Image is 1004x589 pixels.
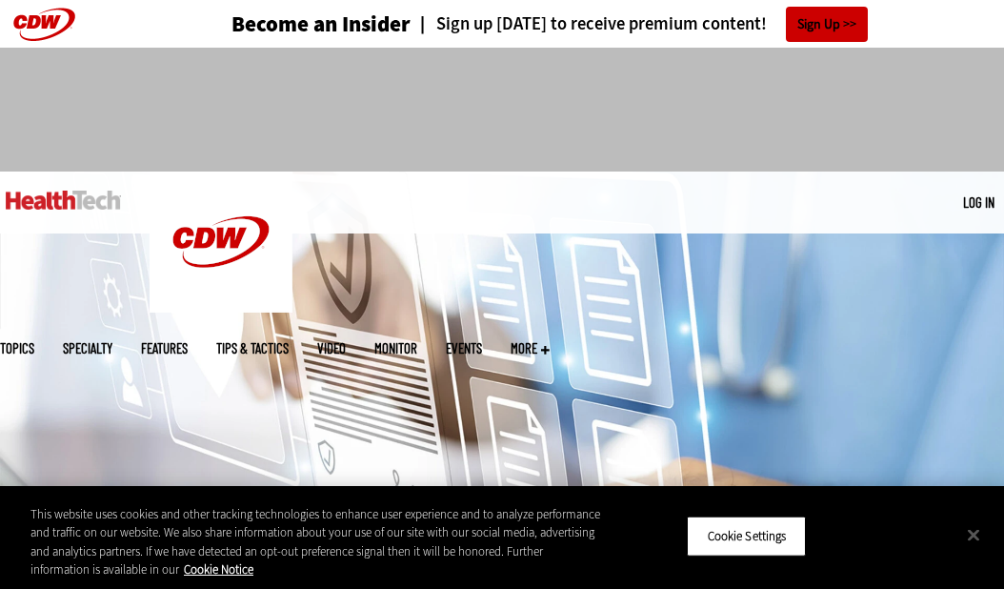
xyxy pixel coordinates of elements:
[446,341,482,355] a: Events
[687,517,806,557] button: Cookie Settings
[786,7,868,42] a: Sign Up
[411,15,767,33] a: Sign up [DATE] to receive premium content!
[953,514,994,556] button: Close
[63,341,112,355] span: Specialty
[150,172,292,313] img: Home
[155,67,849,152] iframe: advertisement
[30,505,602,579] div: This website uses cookies and other tracking technologies to enhance user experience and to analy...
[216,341,289,355] a: Tips & Tactics
[963,193,994,211] a: Log in
[374,341,417,355] a: MonITor
[6,191,121,210] img: Home
[150,297,292,317] a: CDW
[317,341,346,355] a: Video
[963,193,994,213] div: User menu
[231,13,411,35] a: Become an Insider
[141,341,188,355] a: Features
[184,561,253,578] a: More information about your privacy
[511,341,550,355] span: More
